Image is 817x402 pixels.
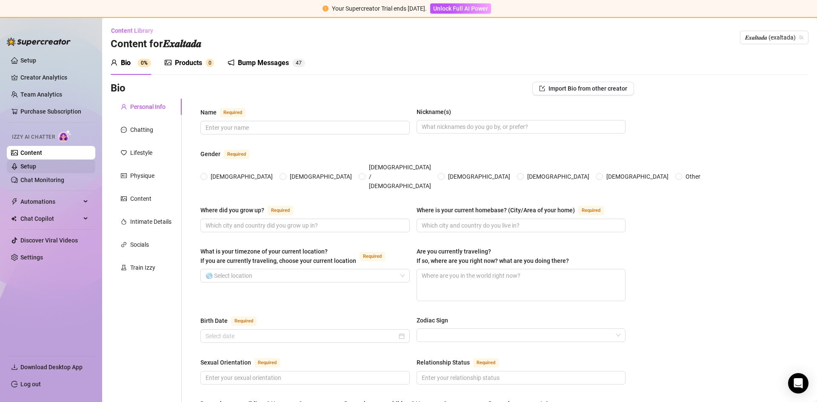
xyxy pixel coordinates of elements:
[220,108,246,117] span: Required
[20,237,78,244] a: Discover Viral Videos
[417,357,508,368] label: Relationship Status
[332,5,427,12] span: Your Supercreator Trial ends [DATE].
[433,5,488,12] span: Unlock Full AI Power
[682,172,704,181] span: Other
[20,177,64,183] a: Chat Monitoring
[296,60,299,66] span: 4
[200,357,289,368] label: Sexual Orientation
[111,59,117,66] span: user
[200,107,255,117] label: Name
[473,358,499,368] span: Required
[58,130,71,142] img: AI Chatter
[417,358,470,367] div: Relationship Status
[200,205,303,215] label: Where did you grow up?
[121,58,131,68] div: Bio
[11,198,18,205] span: thunderbolt
[121,196,127,202] span: picture
[200,108,217,117] div: Name
[254,358,280,368] span: Required
[532,82,634,95] button: Import Bio from other creator
[417,205,575,215] div: Where is your current homebase? (City/Area of your home)
[228,59,234,66] span: notification
[200,316,266,326] label: Birth Date
[200,205,264,215] div: Where did you grow up?
[323,6,329,11] span: exclamation-circle
[130,217,171,226] div: Intimate Details
[111,82,126,95] h3: Bio
[745,31,803,44] span: 𝑬𝒙𝒂𝒍𝒕𝒂𝒅𝒂 (exaltada)
[268,206,293,215] span: Required
[200,316,228,325] div: Birth Date
[299,60,302,66] span: 7
[20,71,89,84] a: Creator Analytics
[578,206,604,215] span: Required
[20,149,42,156] a: Content
[130,148,152,157] div: Lifestyle
[11,216,17,222] img: Chat Copilot
[121,104,127,110] span: user
[445,172,514,181] span: [DEMOGRAPHIC_DATA]
[231,316,257,326] span: Required
[130,125,153,134] div: Chatting
[130,263,155,272] div: Train Izzy
[121,265,127,271] span: experiment
[360,252,385,261] span: Required
[165,59,171,66] span: picture
[20,163,36,170] a: Setup
[20,91,62,98] a: Team Analytics
[524,172,593,181] span: [DEMOGRAPHIC_DATA]
[417,107,457,117] label: Nickname(s)
[11,364,18,371] span: download
[539,86,545,91] span: import
[130,102,166,111] div: Personal Info
[130,171,154,180] div: Physique
[430,3,491,14] button: Unlock Full AI Power
[121,173,127,179] span: idcard
[417,107,451,117] div: Nickname(s)
[111,24,160,37] button: Content Library
[20,195,81,208] span: Automations
[207,172,276,181] span: [DEMOGRAPHIC_DATA]
[121,242,127,248] span: link
[121,150,127,156] span: heart
[130,240,149,249] div: Socials
[417,205,613,215] label: Where is your current homebase? (City/Area of your home)
[206,331,397,341] input: Birth Date
[130,194,151,203] div: Content
[366,163,434,191] span: [DEMOGRAPHIC_DATA] / [DEMOGRAPHIC_DATA]
[20,105,89,118] a: Purchase Subscription
[200,358,251,367] div: Sexual Orientation
[417,316,448,325] div: Zodiac Sign
[121,127,127,133] span: message
[292,59,305,67] sup: 47
[799,35,804,40] span: team
[20,364,83,371] span: Download Desktop App
[422,373,619,382] input: Relationship Status
[206,123,403,132] input: Name
[206,59,214,67] sup: 0
[286,172,355,181] span: [DEMOGRAPHIC_DATA]
[7,37,71,46] img: logo-BBDzfeDw.svg
[224,150,249,159] span: Required
[200,248,356,264] span: What is your timezone of your current location? If you are currently traveling, choose your curre...
[12,133,55,141] span: Izzy AI Chatter
[20,212,81,225] span: Chat Copilot
[175,58,202,68] div: Products
[238,58,289,68] div: Bump Messages
[20,381,41,388] a: Log out
[417,316,454,325] label: Zodiac Sign
[430,5,491,12] a: Unlock Full AI Power
[20,57,36,64] a: Setup
[603,172,672,181] span: [DEMOGRAPHIC_DATA]
[200,149,259,159] label: Gender
[20,254,43,261] a: Settings
[111,27,153,34] span: Content Library
[548,85,627,92] span: Import Bio from other creator
[417,248,569,264] span: Are you currently traveling? If so, where are you right now? what are you doing there?
[111,37,201,51] h3: Content for 𝑬𝒙𝒂𝒍𝒕𝒂𝒅𝒂
[200,149,220,159] div: Gender
[422,221,619,230] input: Where is your current homebase? (City/Area of your home)
[137,59,151,67] sup: 0%
[788,373,808,393] div: Open Intercom Messenger
[121,219,127,225] span: fire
